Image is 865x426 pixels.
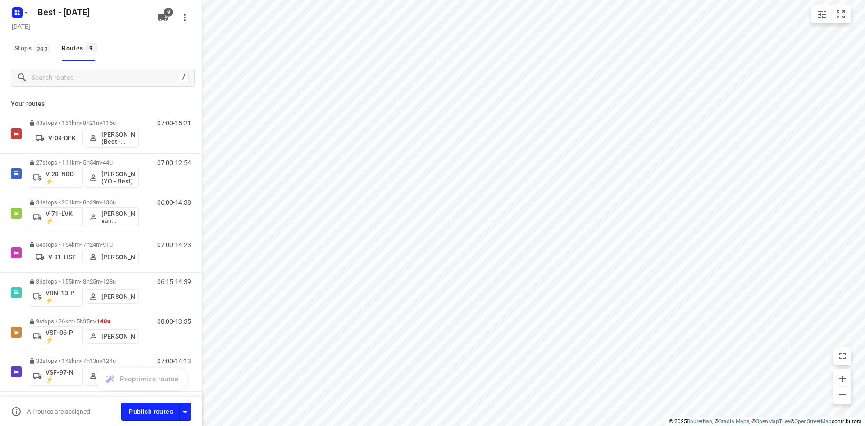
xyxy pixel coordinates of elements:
span: 115u [103,119,116,126]
span: • [101,241,103,248]
a: Routetitan [687,418,712,425]
span: 124u [103,357,116,364]
button: V-81-HST [29,250,83,264]
p: 32 stops • 148km • 7h13m [29,357,139,364]
button: VRN-13-P ⚡ [29,287,83,307]
p: V-81-HST [48,253,76,261]
button: More [176,9,194,27]
p: 06:00-14:38 [157,199,191,206]
input: Search routes [31,71,179,85]
p: [PERSON_NAME] [101,333,135,340]
li: © 2025 , © , © © contributors [669,418,861,425]
span: 128u [103,278,116,285]
p: V-71-LVK ⚡ [46,210,79,224]
button: Publish routes [121,403,180,420]
a: OpenStreetMap [794,418,832,425]
p: 34 stops • 201km • 8h39m [29,199,139,206]
button: [PERSON_NAME] (YO - Best) [85,168,139,188]
p: 9 stops • 26km • 5h35m [29,318,139,325]
p: [PERSON_NAME] (YO - Best) [101,170,135,185]
p: 54 stops • 154km • 7h24m [29,241,139,248]
span: • [101,199,103,206]
p: VSF-97-N ⚡ [46,369,79,383]
h5: Rename [34,5,150,19]
p: Floor [PERSON_NAME] (Best) [101,369,135,383]
span: 44u [103,159,112,166]
span: 9 [86,43,97,52]
button: V-09-DFK [29,131,83,145]
p: Your routes [11,99,191,109]
span: 136u [103,199,116,206]
p: 27 stops • 111km • 5h54m [29,159,139,166]
div: small contained button group [811,5,851,23]
span: 292 [34,44,50,53]
p: 36 stops • 155km • 8h25m [29,278,139,285]
h5: [DATE] [8,21,34,32]
a: Stadia Maps [719,418,749,425]
span: • [101,278,103,285]
button: Reoptimize routes [96,368,187,390]
p: [PERSON_NAME] [101,253,135,261]
p: 07:00-15:21 [157,119,191,127]
span: 9 [164,8,173,17]
p: VRN-13-P ⚡ [46,289,79,304]
p: V-28-NDD ⚡ [46,170,79,185]
button: [PERSON_NAME] [85,250,139,264]
p: 08:00-13:35 [157,318,191,325]
span: • [101,119,103,126]
p: All routes are assigned. [27,408,92,415]
p: [PERSON_NAME] [101,293,135,300]
span: 91u [103,241,112,248]
p: VSF-06-P ⚡ [46,329,79,344]
span: Publish routes [129,406,173,417]
span: • [95,318,96,325]
button: [PERSON_NAME] [85,289,139,304]
button: V-28-NDD ⚡ [29,168,83,188]
span: • [101,159,103,166]
p: 07:00-14:23 [157,241,191,248]
button: 9 [154,9,172,27]
p: 07:00-14:13 [157,357,191,365]
button: Map settings [813,5,831,23]
p: V-09-DFK [48,134,76,142]
button: [PERSON_NAME] (Best - ZZP) [85,128,139,148]
div: Driver app settings [180,406,191,417]
button: V-71-LVK ⚡ [29,207,83,227]
span: 140u [96,318,111,325]
span: • [101,357,103,364]
p: [PERSON_NAME] van Hasselt - [PERSON_NAME] (Best) [101,210,135,224]
a: OpenMapTiles [756,418,790,425]
div: / [179,73,189,82]
button: [PERSON_NAME] [85,329,139,344]
button: [PERSON_NAME] van Hasselt - [PERSON_NAME] (Best) [85,207,139,227]
button: VSF-97-N ⚡ [29,366,83,386]
button: VSF-06-P ⚡ [29,326,83,346]
p: [PERSON_NAME] (Best - ZZP) [101,131,135,145]
button: Floor [PERSON_NAME] (Best) [85,366,139,386]
button: Fit zoom [832,5,850,23]
p: 43 stops • 161km • 8h21m [29,119,139,126]
span: Stops [14,43,53,54]
p: 07:00-12:54 [157,159,191,166]
p: 06:15-14:39 [157,278,191,285]
div: Routes [62,43,99,54]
